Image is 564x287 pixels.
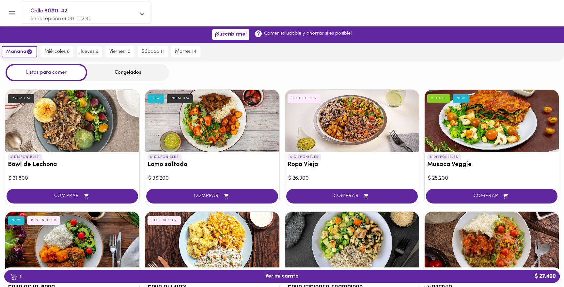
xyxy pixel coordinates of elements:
[7,189,138,204] button: COMPRAR
[87,64,169,81] div: Congelados
[427,94,450,103] div: VEGGIE
[27,216,60,225] div: BEST SELLER
[8,94,34,103] div: PREMIUM
[175,49,196,55] span: martes 14
[425,90,559,152] div: Musaca Veggie
[2,46,37,57] button: mañana
[145,90,279,152] div: Lomo saltado
[5,90,139,152] div: Bowl de Lechona
[10,274,18,280] img: cart.png
[8,154,42,160] p: 4 DISPONIBLES
[215,31,247,38] span: ¡Suscribirme!
[142,49,164,55] span: sábado 11
[171,46,200,57] button: martes 14
[146,189,278,204] button: COMPRAR
[8,175,136,182] div: $ 31.800
[425,212,559,274] div: Caserito
[6,49,33,55] span: mañana
[428,175,556,182] div: $ 25.200
[8,161,137,168] h3: Bowl de Lechona
[167,94,193,103] div: PREMIUM
[81,49,98,55] span: jueves 9
[288,175,416,182] div: $ 26.300
[6,272,25,281] b: 1
[4,270,560,283] button: 1Ver mi carrito$ 27.400
[4,5,20,21] button: Menu
[148,94,164,103] div: NEW
[6,64,87,81] div: Listos para comer
[526,249,557,280] iframe: Messagebird Livechat Widget
[148,175,276,182] div: $ 36.200
[294,193,410,199] span: COMPRAR
[288,94,321,103] div: BEST SELLER
[30,7,135,15] span: Calle 80#11-42
[434,193,549,199] span: COMPRAR
[148,154,181,160] p: 6 DISPONIBLES
[15,193,130,199] span: COMPRAR
[264,30,352,37] p: Comer saludable y ahorrar si es posible!
[265,273,299,279] span: Ver mi carrito
[288,161,416,168] h3: Ropa Vieja
[105,46,134,57] button: viernes 10
[138,46,168,57] button: sábado 11
[30,16,92,22] span: en recepción • 9:00 a 12:30
[453,94,469,103] div: NEW
[145,212,279,274] div: Pollo al Curry
[286,189,418,204] button: COMPRAR
[154,193,270,199] span: COMPRAR
[44,49,70,55] span: miércoles 8
[427,154,461,160] p: 5 DISPONIBLES
[285,90,419,152] div: Ropa Vieja
[109,49,131,55] span: viernes 10
[5,212,139,274] div: Pollo de la Nona
[427,161,556,168] h3: Musaca Veggie
[77,46,102,57] button: jueves 9
[426,189,557,204] button: COMPRAR
[212,29,249,39] button: ¡Suscribirme!
[148,161,276,168] h3: Lomo saltado
[148,216,181,225] div: BEST SELLER
[40,46,73,57] button: miércoles 8
[8,216,24,225] div: NEW
[285,212,419,274] div: Pollo espinaca champiñón
[288,154,321,160] p: 6 DISPONIBLES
